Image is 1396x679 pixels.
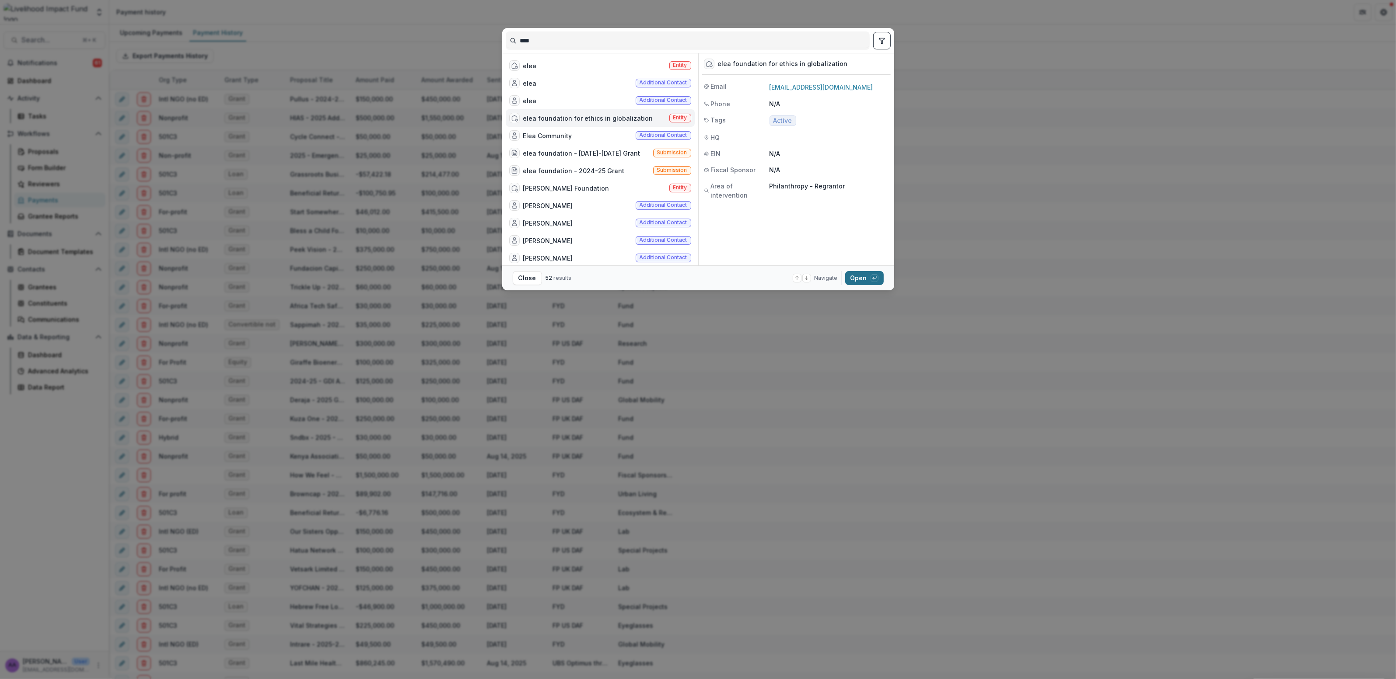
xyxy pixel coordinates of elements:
span: Additional contact [640,80,687,86]
div: [PERSON_NAME] [523,254,573,263]
div: elea [523,96,537,105]
a: [EMAIL_ADDRESS][DOMAIN_NAME] [770,84,873,91]
span: Navigate [815,274,838,282]
span: Additional contact [640,254,687,261]
div: elea [523,79,537,88]
span: Entity [673,185,687,191]
span: Entity [673,62,687,68]
span: Fiscal Sponsor [711,165,756,174]
div: [PERSON_NAME] [523,201,573,210]
div: [PERSON_NAME] [523,219,573,228]
p: N/A [770,149,889,158]
span: Area of intervention [711,181,770,200]
p: N/A [770,99,889,108]
p: Philanthropy - Regrantor [770,181,889,191]
span: EIN [711,149,721,158]
span: Tags [711,115,726,125]
span: Phone [711,99,731,108]
span: Additional contact [640,202,687,208]
span: Additional contact [640,237,687,243]
div: Elea Community [523,131,572,140]
span: Email [711,82,727,91]
span: Entity [673,115,687,121]
span: Active [773,117,792,125]
div: [PERSON_NAME] [523,236,573,245]
div: elea foundation - [DATE]-[DATE] Grant [523,149,640,158]
button: Close [513,271,542,285]
span: 52 [546,275,553,281]
span: Additional contact [640,132,687,138]
div: elea foundation for ethics in globalization [718,60,848,68]
button: Open [845,271,884,285]
span: Additional contact [640,97,687,103]
div: elea [523,61,537,70]
span: Submission [657,150,687,156]
button: toggle filters [873,32,891,49]
span: results [554,275,572,281]
div: elea foundation - 2024-25 Grant [523,166,625,175]
div: [PERSON_NAME] Foundation [523,184,609,193]
span: HQ [711,133,720,142]
span: Additional contact [640,219,687,226]
span: Submission [657,167,687,173]
p: N/A [770,165,889,174]
div: elea foundation for ethics in globalization [523,114,653,123]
